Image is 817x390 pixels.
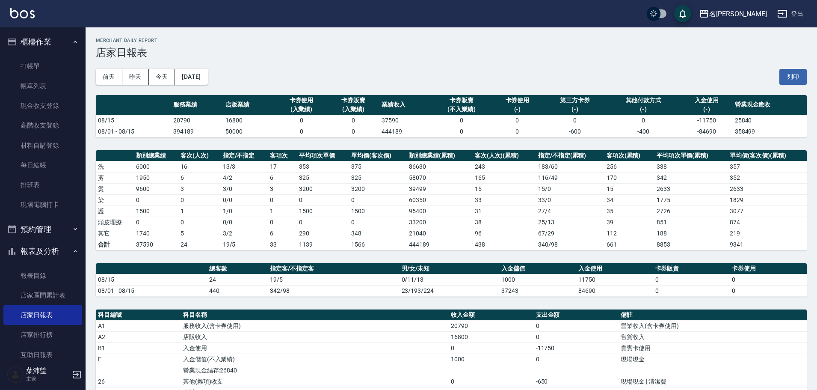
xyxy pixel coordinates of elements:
td: 39499 [407,183,472,194]
th: 客次(人次) [178,150,221,161]
td: 1829 [728,194,807,205]
td: 6 [178,172,221,183]
th: 服務業績 [171,95,223,115]
div: 入金使用 [683,96,731,105]
td: 38 [473,217,536,228]
td: -84690 [681,126,733,137]
table: a dense table [96,95,807,137]
a: 互助日報表 [3,345,82,365]
td: 0/11/13 [400,274,500,285]
td: A1 [96,320,181,331]
th: 業績收入 [379,95,432,115]
a: 排班表 [3,175,82,195]
td: 13 / 3 [221,161,268,172]
td: 24 [207,274,268,285]
td: 31 [473,205,536,217]
td: -11750 [681,115,733,126]
td: 6 [268,172,297,183]
div: 卡券販賣 [434,96,489,105]
td: 0 [543,115,606,126]
a: 店家區間累計表 [3,286,82,305]
div: (-) [609,105,678,114]
div: (入業績) [278,105,326,114]
td: 燙 [96,183,134,194]
td: 86630 [407,161,472,172]
td: 1500 [349,205,407,217]
div: (-) [683,105,731,114]
td: 剪 [96,172,134,183]
td: 357 [728,161,807,172]
th: 指定/不指定(累積) [536,150,604,161]
td: 3200 [349,183,407,194]
td: 8853 [654,239,728,250]
td: 0 / 0 [221,217,268,228]
th: 備註 [619,310,807,321]
button: 前天 [96,69,122,85]
td: 15 [473,183,536,194]
div: 卡券使用 [494,96,542,105]
td: 3 / 0 [221,183,268,194]
td: 3 [178,183,221,194]
td: -650 [534,376,619,387]
th: 卡券使用 [730,263,807,274]
td: 17 [268,161,297,172]
td: 0 [134,217,178,228]
td: 0 [327,115,379,126]
td: 售貨收入 [619,331,807,342]
td: 其他(雜項)收支 [181,376,449,387]
a: 報表目錄 [3,266,82,286]
td: 23/193/224 [400,285,500,296]
td: 0 [491,115,544,126]
a: 現金收支登錄 [3,96,82,116]
td: -600 [543,126,606,137]
td: 0 [349,194,407,205]
th: 指定客/不指定客 [268,263,400,274]
button: 預約管理 [3,218,82,241]
td: 1 / 0 [221,205,268,217]
td: 合計 [96,239,134,250]
td: 1500 [297,205,349,217]
td: 0 [327,126,379,137]
td: 34 [604,194,654,205]
td: 165 [473,172,536,183]
th: 店販業績 [223,95,275,115]
td: 67 / 29 [536,228,604,239]
button: 今天 [149,69,175,85]
td: 08/15 [96,115,171,126]
td: 9600 [134,183,178,194]
td: 0 [297,194,349,205]
th: 支出金額 [534,310,619,321]
th: 客項次 [268,150,297,161]
td: 1139 [297,239,349,250]
h5: 葉沛瑩 [26,366,70,375]
button: [DATE] [175,69,207,85]
td: 25840 [733,115,807,126]
td: 08/01 - 08/15 [96,285,207,296]
td: 0 [534,331,619,342]
td: 116 / 49 [536,172,604,183]
a: 高階收支登錄 [3,116,82,135]
th: 營業現金應收 [733,95,807,115]
div: 名[PERSON_NAME] [709,9,767,19]
td: 店販收入 [181,331,449,342]
td: 16 [178,161,221,172]
td: 0 [730,274,807,285]
td: 325 [349,172,407,183]
td: 0 [534,354,619,365]
td: 護 [96,205,134,217]
td: 37590 [379,115,432,126]
a: 每日結帳 [3,155,82,175]
td: 358499 [733,126,807,137]
button: 櫃檯作業 [3,31,82,53]
td: 16800 [449,331,534,342]
td: E [96,354,181,365]
p: 主管 [26,375,70,383]
td: 96 [473,228,536,239]
td: 1000 [449,354,534,365]
td: 11750 [576,274,653,285]
td: 染 [96,194,134,205]
td: 營業現金結存:26840 [181,365,449,376]
div: (-) [545,105,604,114]
td: 0 [268,217,297,228]
td: 338 [654,161,728,172]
